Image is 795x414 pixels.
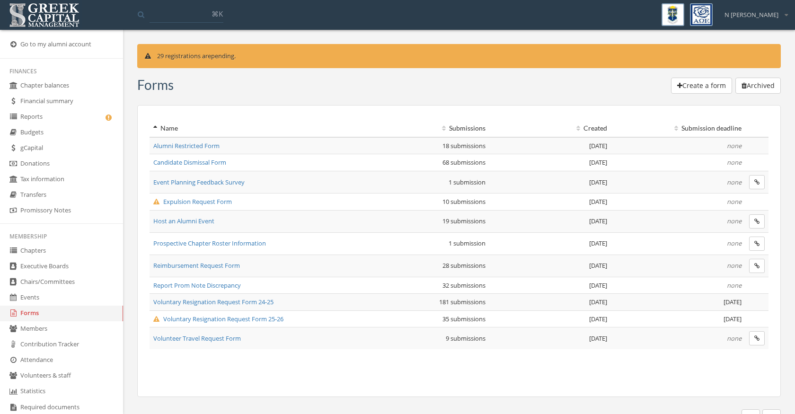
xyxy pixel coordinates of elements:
[727,178,742,186] em: none
[153,298,274,306] a: Voluntary Resignation Request Form 24-25
[727,197,742,206] em: none
[489,137,611,154] td: [DATE]
[153,239,266,247] a: Prospective Chapter Roster Information
[153,334,241,343] a: Volunteer Travel Request Form
[611,294,745,311] td: [DATE]
[489,154,611,171] td: [DATE]
[718,3,788,19] div: N [PERSON_NAME]
[489,210,611,232] td: [DATE]
[611,310,745,327] td: [DATE]
[442,141,486,150] span: 18 submissions
[489,310,611,327] td: [DATE]
[446,334,486,343] span: 9 submissions
[449,239,486,247] span: 1 submission
[671,78,732,94] button: Create a form
[153,315,283,323] a: Voluntary Resignation Request Form 25-26
[727,239,742,247] em: none
[489,193,611,210] td: [DATE]
[449,178,486,186] span: 1 submission
[442,217,486,225] span: 19 submissions
[442,158,486,167] span: 68 submissions
[153,141,220,150] a: Alumni Restricted Form
[727,158,742,167] em: none
[727,281,742,290] em: none
[157,52,201,60] span: 29 registrations
[727,217,742,225] em: none
[611,120,745,137] th: Submission deadline
[727,141,742,150] em: none
[489,277,611,294] td: [DATE]
[153,178,245,186] a: Event Planning Feedback Survey
[137,78,174,92] h3: Form s
[724,10,778,19] span: N [PERSON_NAME]
[153,261,240,270] a: Reimbursement Request Form
[489,232,611,255] td: [DATE]
[355,120,489,137] th: Submissions
[727,261,742,270] em: none
[442,281,486,290] span: 32 submissions
[442,261,486,270] span: 28 submissions
[489,171,611,193] td: [DATE]
[489,120,611,137] th: Created
[150,120,355,137] th: Name
[442,197,486,206] span: 10 submissions
[153,217,214,225] a: Host an Alumni Event
[442,315,486,323] span: 35 submissions
[489,255,611,277] td: [DATE]
[735,78,781,94] button: Archived
[153,281,241,290] a: Report Prom Note Discrepancy
[727,334,742,343] em: none
[153,158,226,167] a: Candidate Dismissal Form
[137,44,781,68] div: are pending.
[153,197,232,206] a: Expulsion Request Form
[489,294,611,311] td: [DATE]
[212,9,223,18] span: ⌘K
[489,327,611,350] td: [DATE]
[439,298,486,306] span: 181 submissions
